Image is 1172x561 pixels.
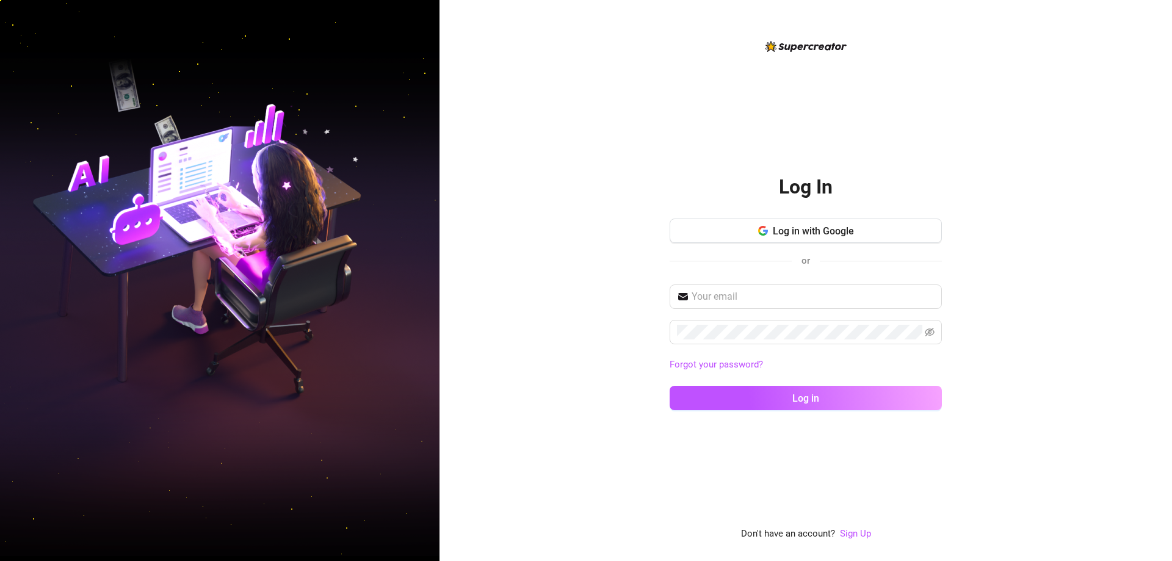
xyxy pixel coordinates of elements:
span: eye-invisible [925,327,935,337]
h2: Log In [779,175,833,200]
span: Don't have an account? [741,527,835,541]
button: Log in with Google [670,219,942,243]
span: Log in [792,393,819,404]
button: Log in [670,386,942,410]
a: Forgot your password? [670,358,942,372]
input: Your email [692,289,935,304]
img: logo-BBDzfeDw.svg [765,41,847,52]
a: Sign Up [840,527,871,541]
span: or [801,255,810,266]
a: Forgot your password? [670,359,763,370]
span: Log in with Google [773,225,854,237]
a: Sign Up [840,528,871,539]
